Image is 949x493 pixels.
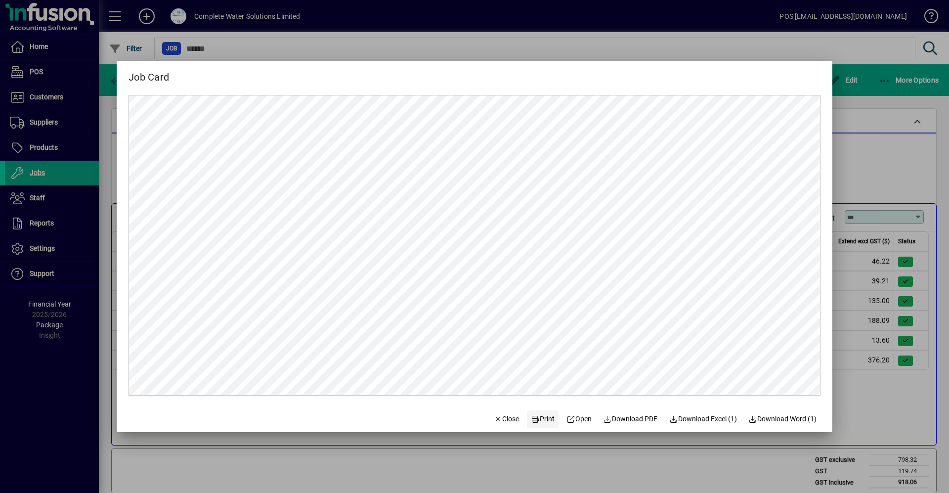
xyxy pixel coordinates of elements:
[117,61,181,85] h2: Job Card
[562,410,596,428] a: Open
[531,414,555,424] span: Print
[600,410,662,428] a: Download PDF
[604,414,658,424] span: Download PDF
[745,410,821,428] button: Download Word (1)
[665,410,741,428] button: Download Excel (1)
[566,414,592,424] span: Open
[669,414,737,424] span: Download Excel (1)
[490,410,523,428] button: Close
[527,410,559,428] button: Print
[494,414,519,424] span: Close
[749,414,817,424] span: Download Word (1)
